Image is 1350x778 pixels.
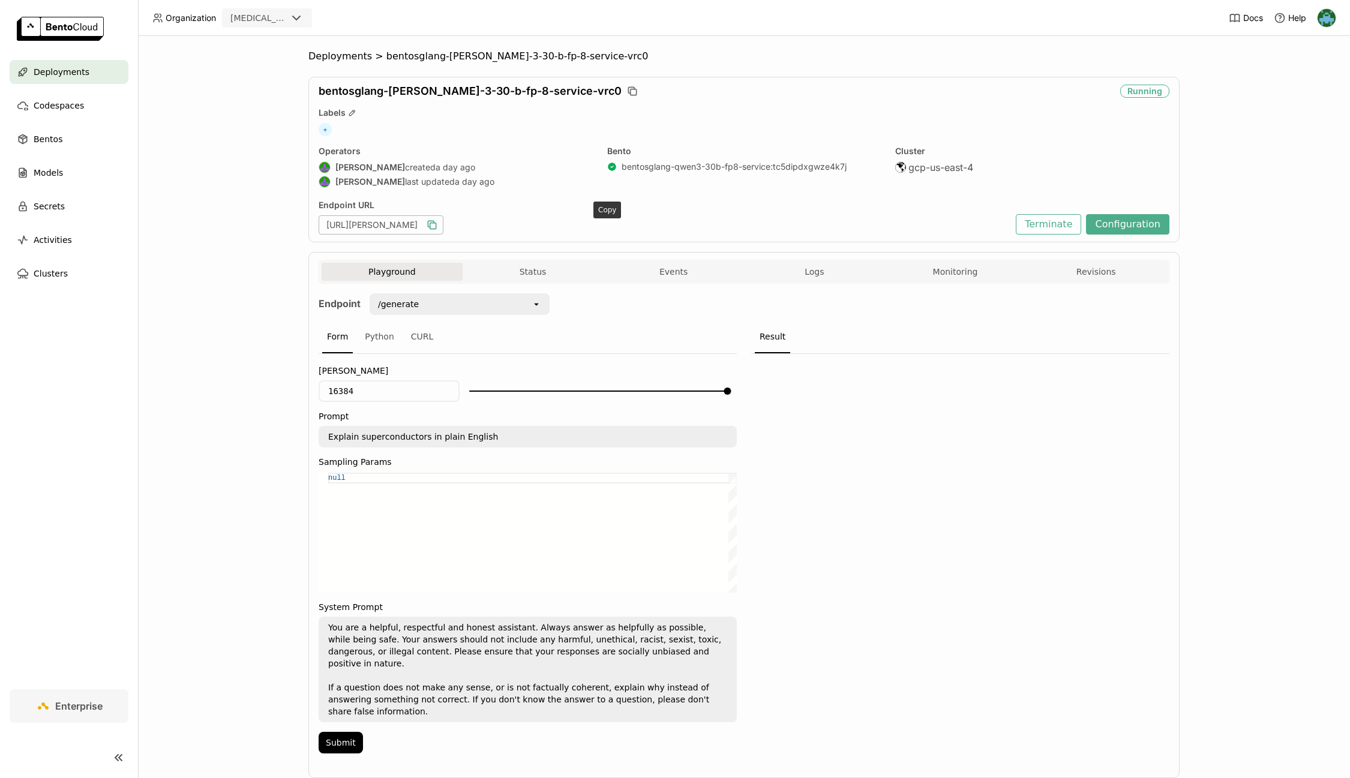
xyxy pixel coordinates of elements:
[885,263,1026,281] button: Monitoring
[724,388,731,395] div: Accessibility label
[463,263,604,281] button: Status
[10,60,128,84] a: Deployments
[319,176,330,187] img: Shenyang Zhao
[319,162,330,173] img: Shenyang Zhao
[34,233,72,247] span: Activities
[10,194,128,218] a: Secrets
[744,263,885,281] button: Logs
[10,228,128,252] a: Activities
[319,161,593,173] div: created
[320,427,736,446] textarea: Explain superconductors in plain English
[319,411,737,421] label: Prompt
[166,13,216,23] span: Organization
[319,215,443,235] div: [URL][PERSON_NAME]
[319,298,361,310] strong: Endpoint
[1025,263,1166,281] button: Revisions
[10,127,128,151] a: Bentos
[308,50,1180,62] nav: Breadcrumbs navigation
[10,262,128,286] a: Clusters
[603,263,744,281] button: Events
[755,321,790,353] div: Result
[322,263,463,281] button: Playground
[1243,13,1263,23] span: Docs
[532,299,541,309] svg: open
[406,321,439,353] div: CURL
[308,50,372,62] span: Deployments
[319,146,593,157] div: Operators
[335,176,405,187] strong: [PERSON_NAME]
[34,65,89,79] span: Deployments
[319,732,363,753] button: Submit
[319,200,1010,211] div: Endpoint URL
[360,321,399,353] div: Python
[1086,214,1169,235] button: Configuration
[10,161,128,185] a: Models
[455,176,494,187] span: a day ago
[908,161,973,173] span: gcp-us-east-4
[335,162,405,173] strong: [PERSON_NAME]
[319,602,737,612] label: System Prompt
[607,146,881,157] div: Bento
[1318,9,1336,27] img: Yu Gong
[328,474,346,482] span: null
[319,176,593,188] div: last updated
[895,146,1169,157] div: Cluster
[34,266,68,281] span: Clusters
[319,85,622,98] span: bentosglang-[PERSON_NAME]-3-30-b-fp-8-service-vrc0
[622,161,847,172] a: bentosglang-qwen3-30b-fp8-service:tc5dipdxgwze4k7j
[322,321,353,353] div: Form
[593,202,621,218] div: Copy
[319,123,332,136] span: +
[1288,13,1306,23] span: Help
[436,162,475,173] span: a day ago
[372,50,386,62] span: >
[386,50,649,62] span: bentosglang-[PERSON_NAME]-3-30-b-fp-8-service-vrc0
[319,366,737,376] label: [PERSON_NAME]
[1229,12,1263,24] a: Docs
[34,199,65,214] span: Secrets
[1274,12,1306,24] div: Help
[230,12,287,24] div: [MEDICAL_DATA]
[319,107,1169,118] div: Labels
[34,166,63,180] span: Models
[34,98,84,113] span: Codespaces
[1016,214,1081,235] button: Terminate
[55,700,103,712] span: Enterprise
[378,298,419,310] div: /generate
[10,94,128,118] a: Codespaces
[17,17,104,41] img: logo
[10,689,128,723] a: Enterprise
[320,618,736,721] textarea: You are a helpful, respectful and honest assistant. Always answer as helpfully as possible, while...
[1120,85,1169,98] div: Running
[288,13,289,25] input: Selected revia.
[34,132,62,146] span: Bentos
[420,298,421,310] input: Selected /generate.
[319,457,737,467] label: Sampling Params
